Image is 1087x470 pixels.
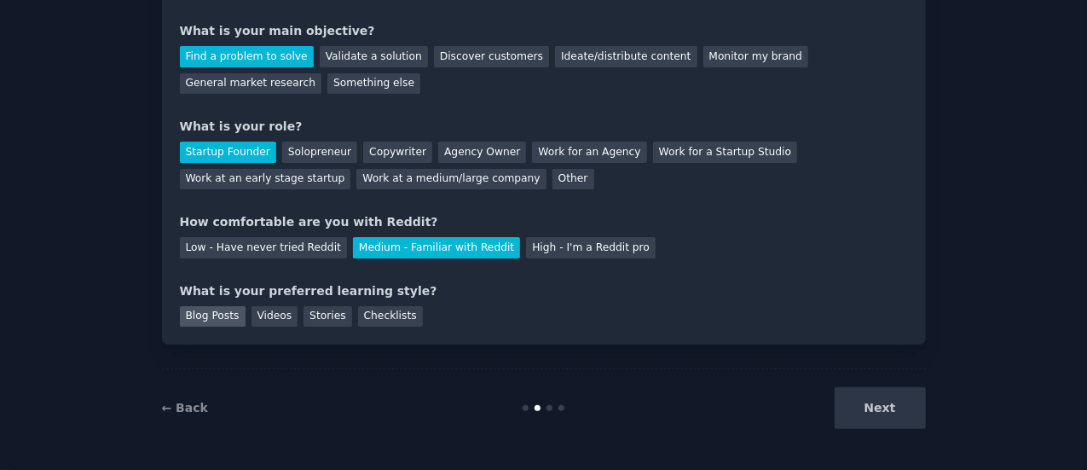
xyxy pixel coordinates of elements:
div: Videos [252,306,298,328]
div: Blog Posts [180,306,246,328]
div: Discover customers [434,46,549,67]
div: Medium - Familiar with Reddit [353,237,520,258]
div: Something else [327,73,420,95]
div: Checklists [358,306,423,328]
div: High - I'm a Reddit pro [526,237,656,258]
div: How comfortable are you with Reddit? [180,213,908,231]
div: Work for an Agency [532,142,646,163]
div: Stories [304,306,351,328]
div: Work at an early stage startup [180,169,351,190]
div: Validate a solution [320,46,428,67]
div: Copywriter [363,142,432,163]
div: Other [552,169,594,190]
div: What is your role? [180,118,908,136]
div: Find a problem to solve [180,46,314,67]
div: Work at a medium/large company [356,169,546,190]
div: Monitor my brand [703,46,808,67]
div: Startup Founder [180,142,276,163]
a: ← Back [162,401,208,415]
div: Work for a Startup Studio [653,142,797,163]
div: Agency Owner [438,142,526,163]
div: What is your preferred learning style? [180,282,908,300]
div: Ideate/distribute content [555,46,697,67]
div: General market research [180,73,322,95]
div: Solopreneur [282,142,357,163]
div: Low - Have never tried Reddit [180,237,347,258]
div: What is your main objective? [180,22,908,40]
